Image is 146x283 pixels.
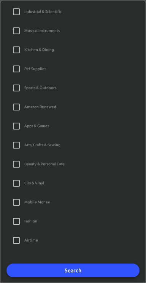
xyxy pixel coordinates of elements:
p: Pet Supplies [24,66,46,72]
p: Amazon Renewed [24,104,56,110]
p: Musical Instruments [24,28,60,34]
p: Arts, Crafts & Sewing [24,142,60,148]
p: Industrial & Scientific [24,9,62,14]
p: Sports & Outdoors [24,85,56,91]
p: Airtime [24,237,38,243]
p: CDs & Vinyl [24,180,44,186]
p: Kitchen & Dining [24,47,54,53]
p: Mobile Money [24,199,50,205]
p: Apps & Games [24,123,49,129]
p: Beauty & Personal Care [24,161,65,167]
button: Search [6,264,140,278]
p: Fashion [24,218,37,224]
